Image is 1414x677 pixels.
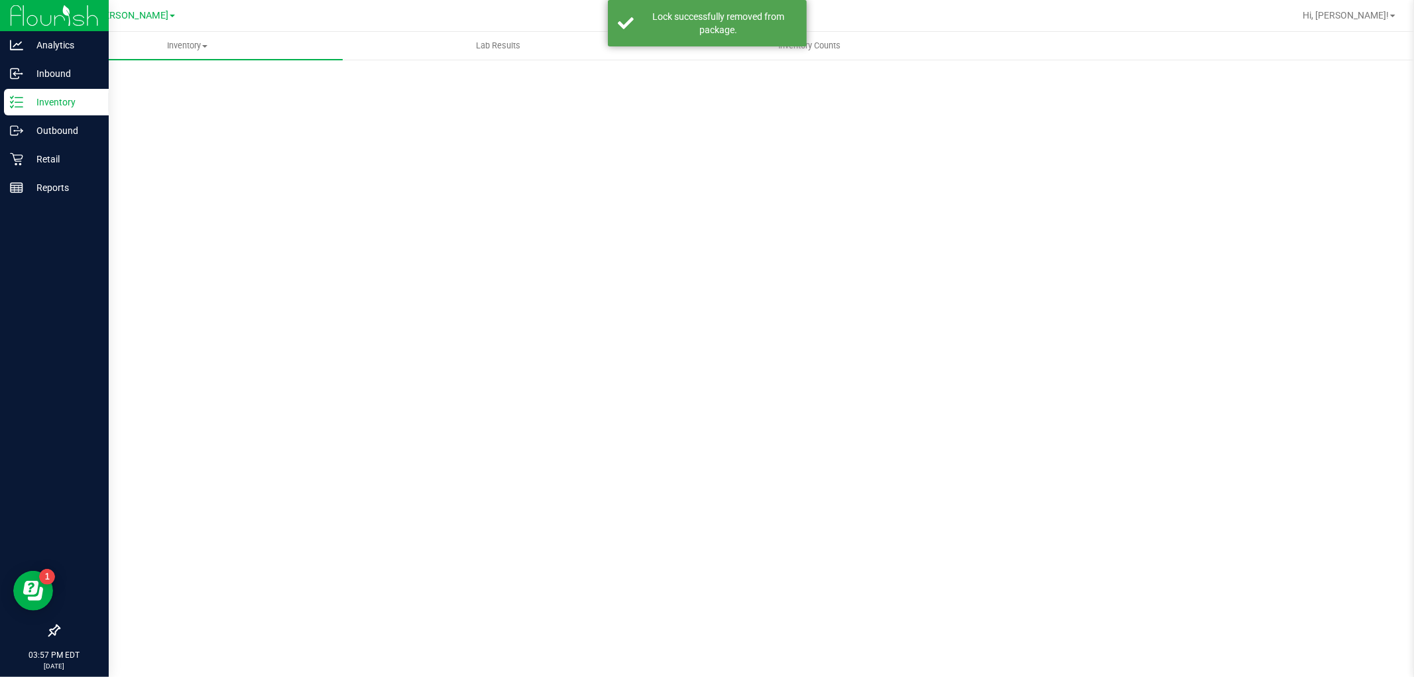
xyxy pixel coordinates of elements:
[23,180,103,196] p: Reports
[23,123,103,139] p: Outbound
[13,571,53,611] iframe: Resource center
[1303,10,1389,21] span: Hi, [PERSON_NAME]!
[10,67,23,80] inline-svg: Inbound
[458,40,538,52] span: Lab Results
[10,124,23,137] inline-svg: Outbound
[654,32,965,60] a: Inventory Counts
[32,32,343,60] a: Inventory
[10,38,23,52] inline-svg: Analytics
[39,569,55,585] iframe: Resource center unread badge
[343,32,654,60] a: Lab Results
[32,40,343,52] span: Inventory
[23,151,103,167] p: Retail
[23,66,103,82] p: Inbound
[23,94,103,110] p: Inventory
[641,10,797,36] div: Lock successfully removed from package.
[6,649,103,661] p: 03:57 PM EDT
[95,10,168,21] span: [PERSON_NAME]
[23,37,103,53] p: Analytics
[6,661,103,671] p: [DATE]
[10,95,23,109] inline-svg: Inventory
[10,153,23,166] inline-svg: Retail
[10,181,23,194] inline-svg: Reports
[760,40,858,52] span: Inventory Counts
